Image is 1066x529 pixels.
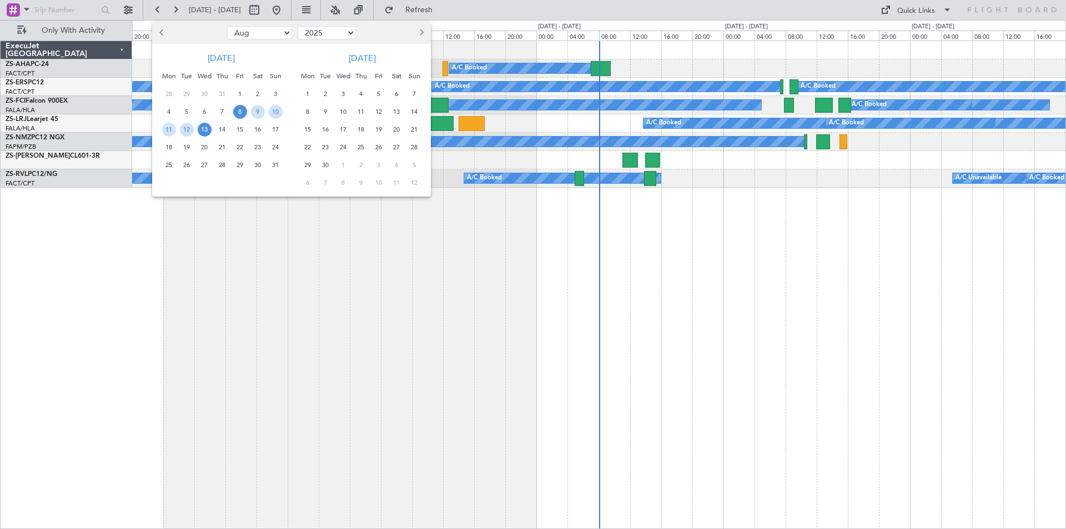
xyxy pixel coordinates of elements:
div: 28-8-2025 [213,156,231,174]
span: 25 [354,140,368,154]
span: 22 [233,140,247,154]
div: Sun [405,67,423,85]
span: 15 [301,123,315,137]
span: 24 [336,140,350,154]
div: 6-9-2025 [388,85,405,103]
div: 9-8-2025 [249,103,266,120]
div: 6-10-2025 [299,174,316,192]
div: 5-9-2025 [370,85,388,103]
div: Mon [160,67,178,85]
span: 19 [372,123,386,137]
span: 9 [319,105,333,119]
span: 20 [390,123,404,137]
div: 5-8-2025 [178,103,195,120]
div: 17-9-2025 [334,120,352,138]
div: 1-9-2025 [299,85,316,103]
span: 3 [336,87,350,101]
div: 17-8-2025 [266,120,284,138]
div: 4-10-2025 [388,156,405,174]
div: 30-9-2025 [316,156,334,174]
div: 11-8-2025 [160,120,178,138]
span: 29 [233,158,247,172]
span: 10 [372,176,386,190]
span: 14 [408,105,421,119]
div: Wed [195,67,213,85]
div: 6-8-2025 [195,103,213,120]
div: 10-8-2025 [266,103,284,120]
div: 27-8-2025 [195,156,213,174]
div: 24-8-2025 [266,138,284,156]
div: 8-8-2025 [231,103,249,120]
span: 28 [408,140,421,154]
span: 9 [251,105,265,119]
span: 11 [390,176,404,190]
div: 18-8-2025 [160,138,178,156]
div: 21-9-2025 [405,120,423,138]
span: 27 [198,158,212,172]
div: 21-8-2025 [213,138,231,156]
span: 29 [301,158,315,172]
div: 12-8-2025 [178,120,195,138]
span: 6 [390,87,404,101]
div: 28-7-2025 [160,85,178,103]
div: 11-9-2025 [352,103,370,120]
div: 30-7-2025 [195,85,213,103]
div: 7-9-2025 [405,85,423,103]
div: 13-9-2025 [388,103,405,120]
span: 9 [354,176,368,190]
div: Tue [316,67,334,85]
span: 31 [215,87,229,101]
div: Thu [352,67,370,85]
div: 19-8-2025 [178,138,195,156]
div: Mon [299,67,316,85]
span: 7 [215,105,229,119]
div: 14-8-2025 [213,120,231,138]
span: 26 [180,158,194,172]
span: 12 [372,105,386,119]
div: 15-9-2025 [299,120,316,138]
span: 7 [408,87,421,101]
span: 1 [301,87,315,101]
div: 5-10-2025 [405,156,423,174]
span: 24 [269,140,283,154]
span: 11 [354,105,368,119]
div: 7-10-2025 [316,174,334,192]
div: Sun [266,67,284,85]
div: 4-9-2025 [352,85,370,103]
div: 26-8-2025 [178,156,195,174]
span: 31 [269,158,283,172]
span: 18 [162,140,176,154]
div: 8-10-2025 [334,174,352,192]
span: 2 [251,87,265,101]
div: 9-10-2025 [352,174,370,192]
span: 21 [408,123,421,137]
span: 23 [251,140,265,154]
span: 6 [301,176,315,190]
div: 27-9-2025 [388,138,405,156]
span: 6 [198,105,212,119]
div: 31-7-2025 [213,85,231,103]
div: Sat [388,67,405,85]
div: 28-9-2025 [405,138,423,156]
span: 8 [233,105,247,119]
span: 12 [408,176,421,190]
div: 15-8-2025 [231,120,249,138]
div: 30-8-2025 [249,156,266,174]
span: 17 [269,123,283,137]
div: 3-9-2025 [334,85,352,103]
span: 18 [354,123,368,137]
span: 22 [301,140,315,154]
span: 3 [372,158,386,172]
span: 12 [180,123,194,137]
div: Wed [334,67,352,85]
span: 13 [198,123,212,137]
div: 1-8-2025 [231,85,249,103]
span: 27 [390,140,404,154]
span: 1 [233,87,247,101]
div: Fri [370,67,388,85]
span: 29 [180,87,194,101]
span: 25 [162,158,176,172]
span: 28 [162,87,176,101]
span: 17 [336,123,350,137]
span: 23 [319,140,333,154]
